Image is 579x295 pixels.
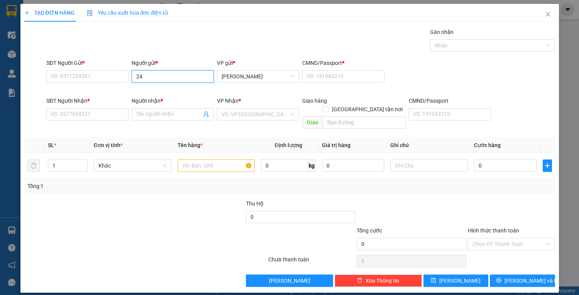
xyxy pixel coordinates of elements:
[430,29,454,35] label: Gán nhãn
[178,142,203,148] span: Tên hàng
[505,276,559,285] span: [PERSON_NAME] và In
[178,159,255,172] input: VD: Bàn, Ghế
[47,11,76,88] b: Trà Lan Viên - Gửi khách hàng
[46,97,129,105] div: SĐT Người Nhận
[468,227,519,234] label: Hình thức thanh toán
[132,59,214,67] div: Người gửi
[322,159,384,172] input: 0
[132,97,214,105] div: Người nhận
[27,182,224,190] div: Tổng: 1
[357,227,382,234] span: Tổng cước
[537,4,559,25] button: Close
[222,71,295,82] span: Lê Hồng Phong
[308,159,316,172] span: kg
[217,59,299,67] div: VP gửi
[246,200,264,207] span: Thu Hộ
[496,278,501,284] span: printer
[65,37,106,46] li: (c) 2017
[203,111,209,117] span: user-add
[431,278,436,284] span: save
[335,275,422,287] button: deleteXóa Thông tin
[87,10,168,16] span: Yêu cầu xuất hóa đơn điện tử
[10,50,28,86] b: Trà Lan Viên
[275,142,302,148] span: Định lượng
[246,275,333,287] button: [PERSON_NAME]
[423,275,488,287] button: save[PERSON_NAME]
[323,116,406,129] input: Dọc đường
[27,159,40,172] button: delete
[302,116,323,129] span: Giao
[543,163,552,169] span: plus
[474,142,501,148] span: Cước hàng
[302,59,384,67] div: CMND/Passport
[357,278,362,284] span: delete
[329,105,406,114] span: [GEOGRAPHIC_DATA] tận nơi
[48,142,54,148] span: SL
[94,142,123,148] span: Đơn vị tính
[46,59,129,67] div: SĐT Người Gửi
[490,275,555,287] button: printer[PERSON_NAME] và In
[269,276,310,285] span: [PERSON_NAME]
[409,97,491,105] div: CMND/Passport
[390,159,468,172] input: Ghi Chú
[217,98,239,104] span: VP Nhận
[24,10,74,16] span: TẠO ĐƠN HÀNG
[322,142,350,148] span: Giá trị hàng
[267,255,356,269] div: Chưa thanh toán
[65,29,106,36] b: [DOMAIN_NAME]
[387,138,471,153] th: Ghi chú
[84,10,102,28] img: logo.jpg
[543,159,552,172] button: plus
[98,160,167,171] span: Khác
[302,98,327,104] span: Giao hàng
[545,11,551,17] span: close
[24,10,30,15] span: plus
[366,276,399,285] span: Xóa Thông tin
[87,10,93,16] img: icon
[439,276,481,285] span: [PERSON_NAME]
